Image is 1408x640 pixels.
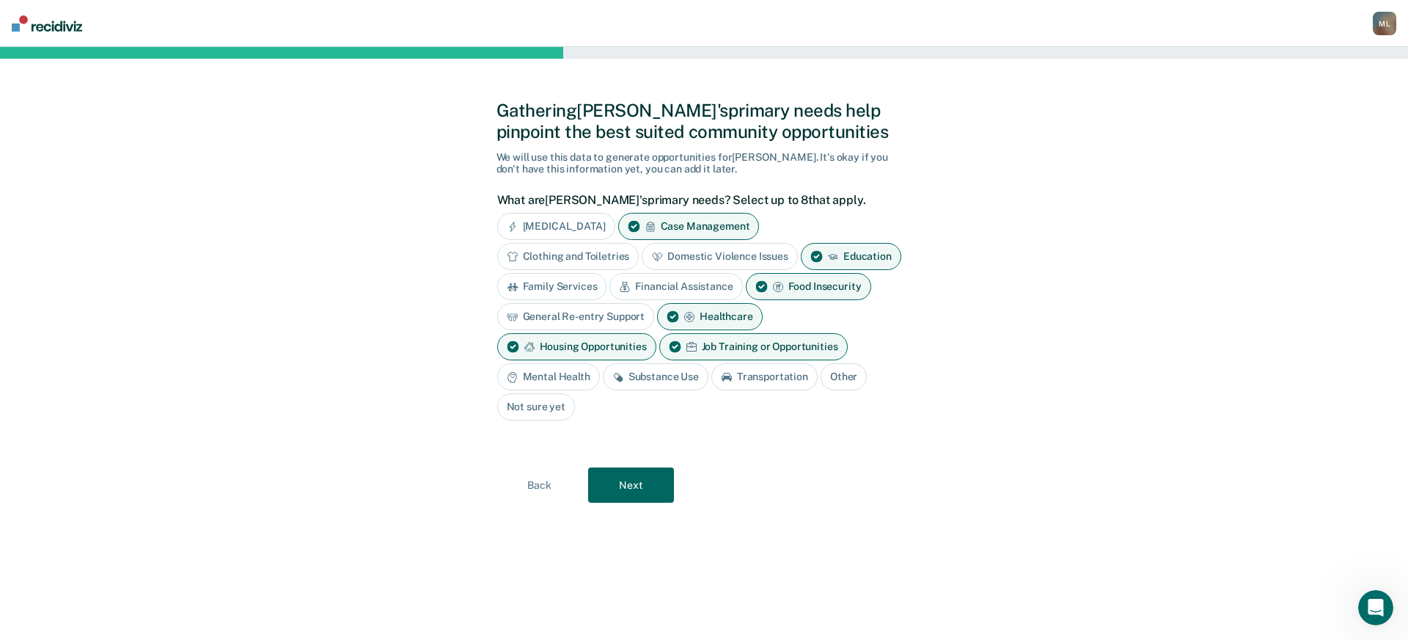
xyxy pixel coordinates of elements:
div: Other [821,363,867,390]
div: Case Management [618,213,760,240]
div: M L [1373,12,1396,35]
div: Transportation [711,363,818,390]
iframe: Intercom live chat [1358,590,1393,625]
div: Healthcare [657,303,763,330]
button: Next [588,468,674,503]
button: Back [496,468,582,503]
label: What are [PERSON_NAME]'s primary needs? Select up to 8 that apply. [497,193,904,207]
div: We will use this data to generate opportunities for [PERSON_NAME] . It's okay if you don't have t... [496,151,912,176]
div: Domestic Violence Issues [642,243,798,270]
div: General Re-entry Support [497,303,655,330]
button: ML [1373,12,1396,35]
img: Recidiviz [12,15,82,32]
div: Food Insecurity [746,273,871,300]
div: [MEDICAL_DATA] [497,213,615,240]
div: Substance Use [603,363,708,390]
div: Clothing and Toiletries [497,243,639,270]
div: Family Services [497,273,607,300]
div: Job Training or Opportunities [659,333,848,360]
div: Education [801,243,901,270]
div: Not sure yet [497,393,575,421]
div: Housing Opportunities [497,333,656,360]
div: Financial Assistance [609,273,742,300]
div: Gathering [PERSON_NAME]'s primary needs help pinpoint the best suited community opportunities [496,100,912,142]
div: Mental Health [497,363,600,390]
